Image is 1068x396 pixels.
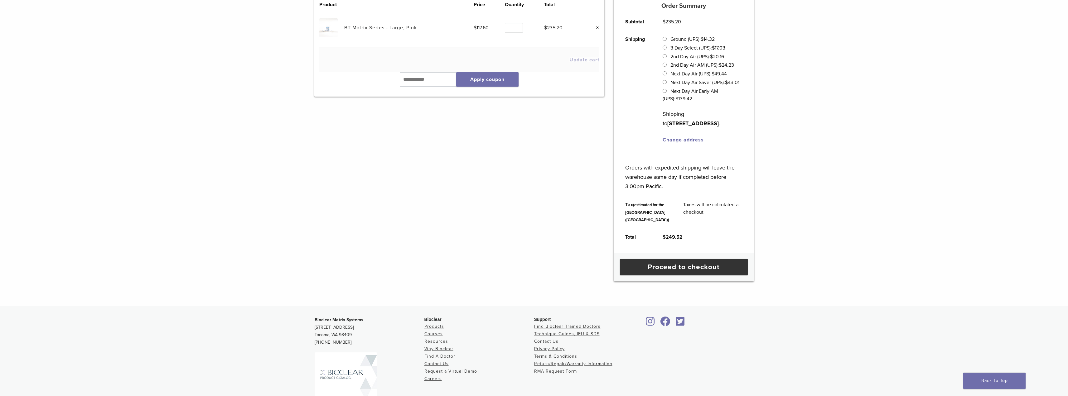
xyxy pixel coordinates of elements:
a: Contact Us [534,339,558,344]
button: Apply coupon [456,72,519,87]
bdi: 235.20 [663,19,681,25]
span: $ [663,19,665,25]
a: Bioclear [658,320,673,327]
label: 2nd Day Air (UPS): [670,54,724,60]
a: Find Bioclear Trained Doctors [534,324,601,329]
span: Support [534,317,551,322]
th: Tax [618,196,676,228]
a: Find A Doctor [424,354,455,359]
span: Bioclear [424,317,442,322]
p: [STREET_ADDRESS] Tacoma, WA 98409 [PHONE_NUMBER] [315,316,424,346]
span: $ [663,234,666,240]
span: $ [710,54,713,60]
th: Subtotal [618,13,656,31]
a: Resources [424,339,448,344]
span: $ [712,71,714,77]
strong: Bioclear Matrix Systems [315,317,363,322]
a: Change address [663,137,704,143]
a: Contact Us [424,361,449,366]
bdi: 49.44 [712,71,727,77]
td: Taxes will be calculated at checkout [676,196,749,228]
a: BT Matrix Series - Large, Pink [344,25,417,31]
label: 3 Day Select (UPS): [670,45,725,51]
p: Orders with expedited shipping will leave the warehouse same day if completed before 3:00pm Pacific. [625,154,742,191]
a: Bioclear [674,320,687,327]
span: $ [719,62,722,68]
h5: Order Summary [614,2,754,10]
label: Ground (UPS): [670,36,715,42]
bdi: 249.52 [663,234,683,240]
p: Shipping to . [663,109,742,128]
a: Back To Top [963,373,1026,389]
th: Total [544,1,582,8]
bdi: 117.60 [474,25,489,31]
bdi: 43.01 [725,79,739,86]
a: RMA Request Form [534,369,577,374]
bdi: 17.03 [712,45,725,51]
bdi: 139.42 [675,96,692,102]
small: (estimated for the [GEOGRAPHIC_DATA] ([GEOGRAPHIC_DATA])) [625,203,669,222]
bdi: 24.23 [719,62,734,68]
span: $ [712,45,715,51]
a: Remove this item [591,24,599,32]
a: Courses [424,331,443,336]
span: $ [725,79,728,86]
img: BT Matrix Series - Large, Pink [319,18,338,37]
label: 2nd Day Air AM (UPS): [670,62,734,68]
span: $ [544,25,547,31]
th: Shipping [618,31,656,149]
span: $ [701,36,703,42]
bdi: 14.32 [701,36,715,42]
span: $ [675,96,678,102]
strong: [STREET_ADDRESS] [667,120,719,127]
a: Terms & Conditions [534,354,577,359]
label: Next Day Air (UPS): [670,71,727,77]
a: Return/Repair/Warranty Information [534,361,612,366]
a: Privacy Policy [534,346,565,351]
a: Products [424,324,444,329]
button: Update cart [569,57,599,62]
label: Next Day Air Early AM (UPS): [663,88,718,102]
label: Next Day Air Saver (UPS): [670,79,739,86]
a: Technique Guides, IFU & SDS [534,331,600,336]
th: Quantity [505,1,544,8]
bdi: 235.20 [544,25,563,31]
a: Why Bioclear [424,346,453,351]
a: Request a Virtual Demo [424,369,477,374]
th: Price [474,1,505,8]
span: $ [474,25,476,31]
th: Total [618,228,656,246]
th: Product [319,1,344,8]
a: Bioclear [644,320,657,327]
a: Careers [424,376,442,381]
a: Proceed to checkout [620,259,748,275]
bdi: 20.16 [710,54,724,60]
